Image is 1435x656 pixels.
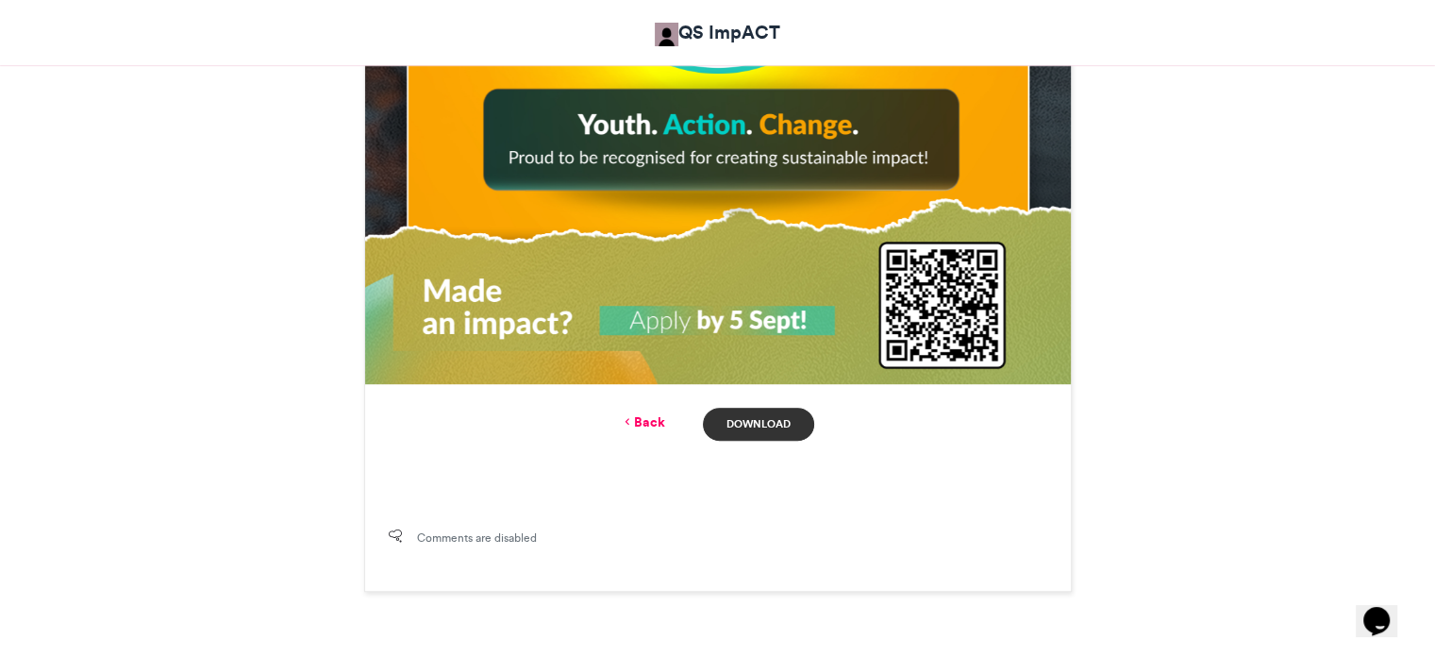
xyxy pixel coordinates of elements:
span: Comments are disabled [417,530,537,547]
a: QS ImpACT [655,19,780,46]
iframe: chat widget [1356,580,1416,637]
a: Back [621,412,665,432]
img: QS ImpACT QS ImpACT [655,23,678,46]
a: Download [703,408,813,441]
